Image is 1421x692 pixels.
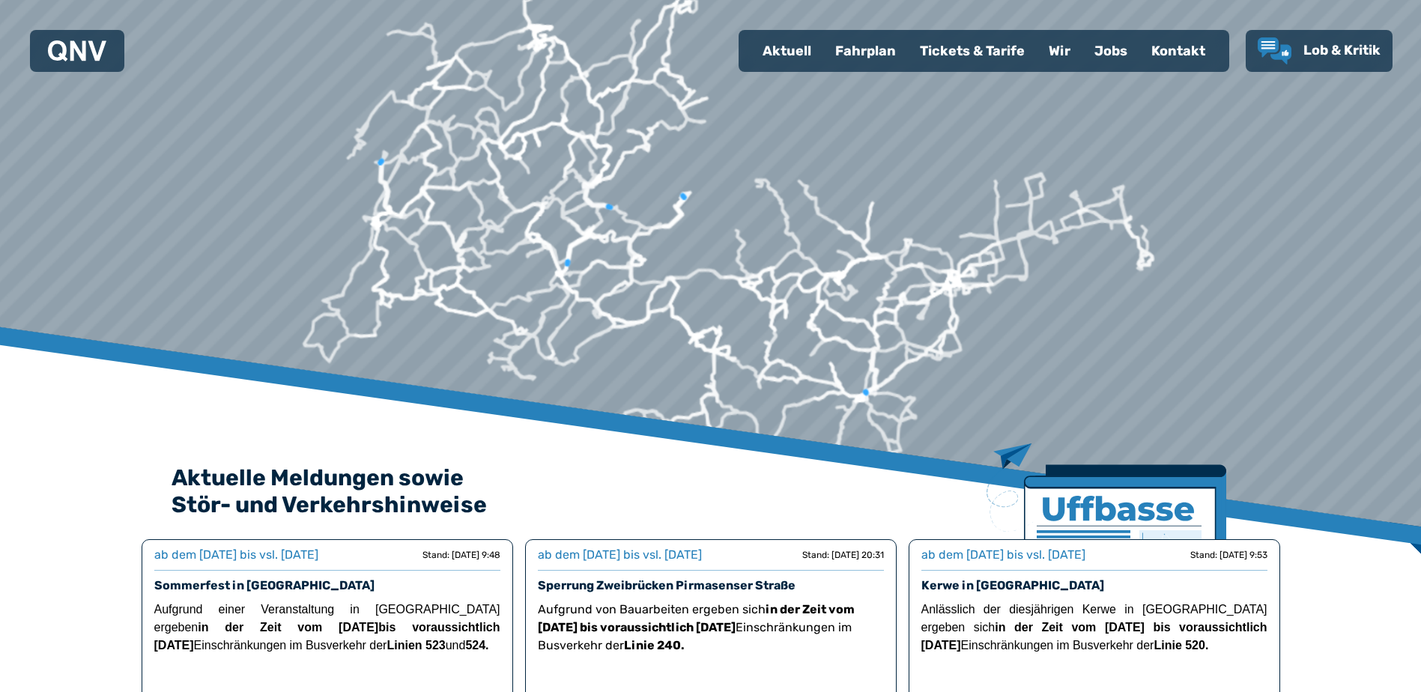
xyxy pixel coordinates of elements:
[48,36,106,66] a: QNV Logo
[1037,31,1082,70] a: Wir
[1303,42,1381,58] span: Lob & Kritik
[921,546,1085,564] div: ab dem [DATE] bis vsl. [DATE]
[1154,639,1208,652] strong: Linie 520.
[1190,549,1267,561] div: Stand: [DATE] 9:53
[154,546,318,564] div: ab dem [DATE] bis vsl. [DATE]
[624,638,685,652] strong: Linie 240.
[422,549,500,561] div: Stand: [DATE] 9:48
[538,546,702,564] div: ab dem [DATE] bis vsl. [DATE]
[921,578,1104,592] a: Kerwe in [GEOGRAPHIC_DATA]
[198,621,378,634] strong: in der Zeit vom [DATE]
[1139,31,1217,70] a: Kontakt
[921,603,1267,652] span: Anlässlich der diesjährigen Kerwe in [GEOGRAPHIC_DATA] ergeben sich Einschränkungen im Busverkehr...
[154,578,375,592] a: Sommerfest in [GEOGRAPHIC_DATA]
[987,443,1226,630] img: Zeitung mit Titel Uffbase
[921,621,1267,652] strong: in der Zeit vom [DATE] bis voraussichtlich [DATE]
[802,549,884,561] div: Stand: [DATE] 20:31
[154,603,500,652] span: Aufgrund einer Veranstaltung in [GEOGRAPHIC_DATA] ergeben Einschränkungen im Busverkehr der und
[172,464,1250,518] h2: Aktuelle Meldungen sowie Stör- und Verkehrshinweise
[908,31,1037,70] a: Tickets & Tarife
[465,639,488,652] strong: 524.
[1082,31,1139,70] a: Jobs
[538,578,796,592] a: Sperrung Zweibrücken Pirmasenser Straße
[48,40,106,61] img: QNV Logo
[1258,37,1381,64] a: Lob & Kritik
[823,31,908,70] a: Fahrplan
[538,601,884,655] p: Aufgrund von Bauarbeiten ergeben sich Einschränkungen im Busverkehr der
[387,639,445,652] strong: Linien 523
[751,31,823,70] a: Aktuell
